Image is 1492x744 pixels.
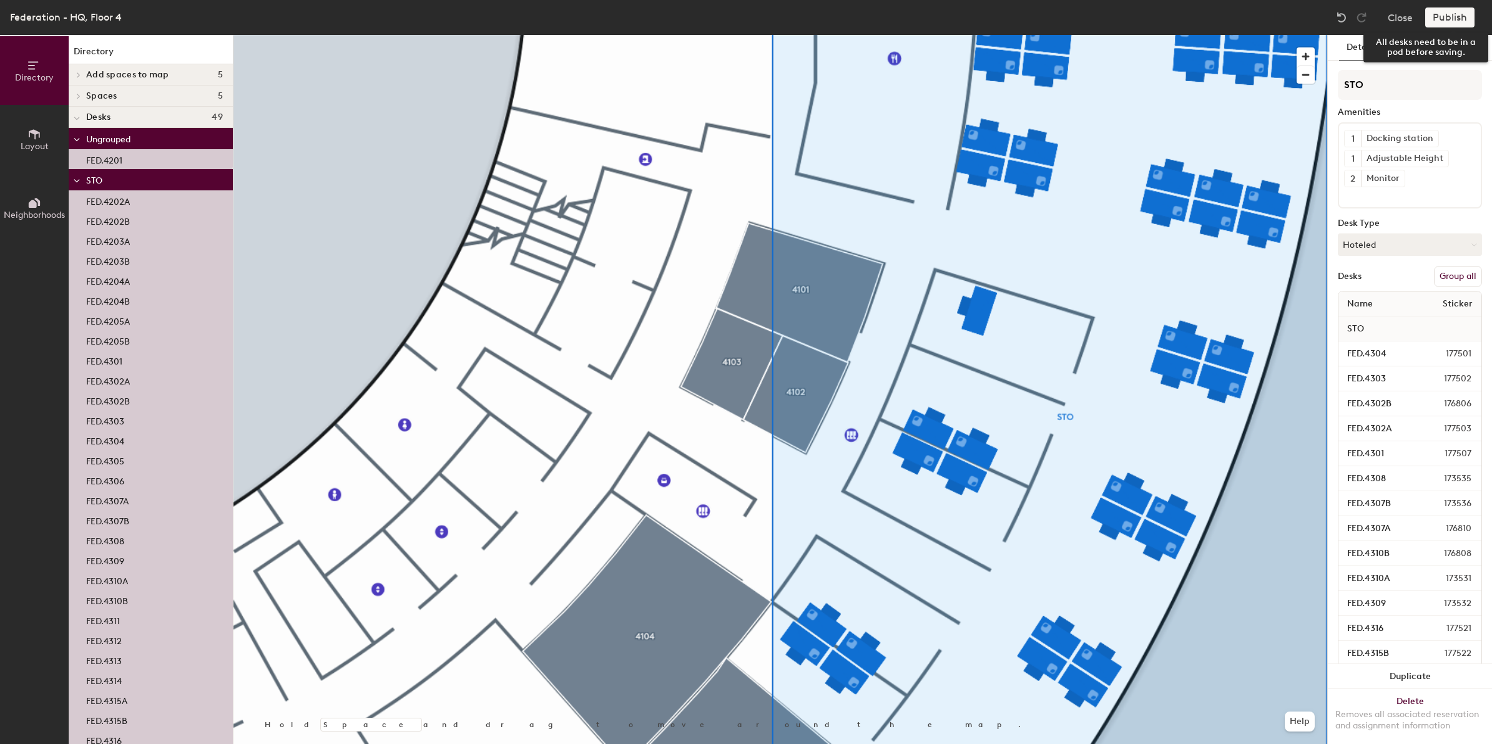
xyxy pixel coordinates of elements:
[86,313,130,327] p: FED.4205A
[1434,266,1482,287] button: Group all
[1335,11,1348,24] img: Undo
[10,9,122,25] div: Federation - HQ, Floor 4
[1361,130,1438,147] div: Docking station
[1361,170,1405,187] div: Monitor
[1414,397,1479,411] span: 176806
[86,632,122,647] p: FED.4312
[1355,11,1368,24] img: Redo
[1341,595,1414,612] input: Unnamed desk
[1341,570,1416,587] input: Unnamed desk
[86,253,130,267] p: FED.4203B
[1341,645,1415,662] input: Unnamed desk
[1414,597,1479,610] span: 173532
[86,672,122,687] p: FED.4314
[86,433,124,447] p: FED.4304
[86,512,129,527] p: FED.4307B
[1416,572,1479,585] span: 173531
[86,612,120,627] p: FED.4311
[1341,345,1416,363] input: Unnamed desk
[1285,712,1315,732] button: Help
[1341,445,1415,463] input: Unnamed desk
[1341,395,1414,413] input: Unnamed desk
[15,72,54,83] span: Directory
[1341,545,1414,562] input: Unnamed desk
[1345,150,1361,167] button: 1
[86,193,130,207] p: FED.4202A
[86,134,130,145] span: Ungrouped
[1341,318,1370,340] span: STO
[1352,132,1355,145] span: 1
[86,333,130,347] p: FED.4205B
[86,175,102,186] span: STO
[21,141,49,152] span: Layout
[86,273,130,287] p: FED.4204A
[1414,497,1479,511] span: 173536
[86,492,129,507] p: FED.4307A
[86,393,130,407] p: FED.4302B
[1350,172,1355,185] span: 2
[1415,447,1479,461] span: 177507
[1341,495,1414,512] input: Unnamed desk
[86,453,124,467] p: FED.4305
[1414,372,1479,386] span: 177502
[1338,233,1482,256] button: Hoteled
[1414,472,1479,486] span: 173535
[1339,35,1383,61] button: Details
[86,712,127,727] p: FED.4315B
[1328,664,1492,689] button: Duplicate
[1335,709,1485,732] div: Removes all associated reservation and assignment information
[1416,522,1479,536] span: 176810
[1341,293,1379,315] span: Name
[1416,347,1479,361] span: 177501
[86,692,127,707] p: FED.4315A
[69,45,233,64] h1: Directory
[86,91,117,101] span: Spaces
[1328,689,1492,744] button: DeleteRemoves all associated reservation and assignment information
[1415,647,1479,660] span: 177522
[1341,420,1414,438] input: Unnamed desk
[86,532,124,547] p: FED.4308
[86,293,130,307] p: FED.4204B
[212,112,223,122] span: 49
[1341,520,1416,537] input: Unnamed desk
[1388,7,1413,27] button: Close
[1345,130,1361,147] button: 1
[86,592,128,607] p: FED.4310B
[1341,620,1416,637] input: Unnamed desk
[86,552,124,567] p: FED.4309
[1414,547,1479,560] span: 176808
[86,152,122,166] p: FED.4201
[1361,150,1448,167] div: Adjustable Height
[1338,272,1362,281] div: Desks
[1345,170,1361,187] button: 2
[86,373,130,387] p: FED.4302A
[4,210,65,220] span: Neighborhoods
[1341,470,1414,487] input: Unnamed desk
[86,233,130,247] p: FED.4203A
[218,70,223,80] span: 5
[1341,370,1414,388] input: Unnamed desk
[1338,218,1482,228] div: Desk Type
[1436,293,1479,315] span: Sticker
[86,572,128,587] p: FED.4310A
[86,213,130,227] p: FED.4202B
[1383,35,1430,61] button: Policies
[86,413,124,427] p: FED.4303
[1338,107,1482,117] div: Amenities
[86,70,169,80] span: Add spaces to map
[86,652,122,667] p: FED.4313
[1416,622,1479,635] span: 177521
[86,472,124,487] p: FED.4306
[1352,152,1355,165] span: 1
[218,91,223,101] span: 5
[1414,422,1479,436] span: 177503
[86,112,110,122] span: Desks
[86,353,122,367] p: FED.4301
